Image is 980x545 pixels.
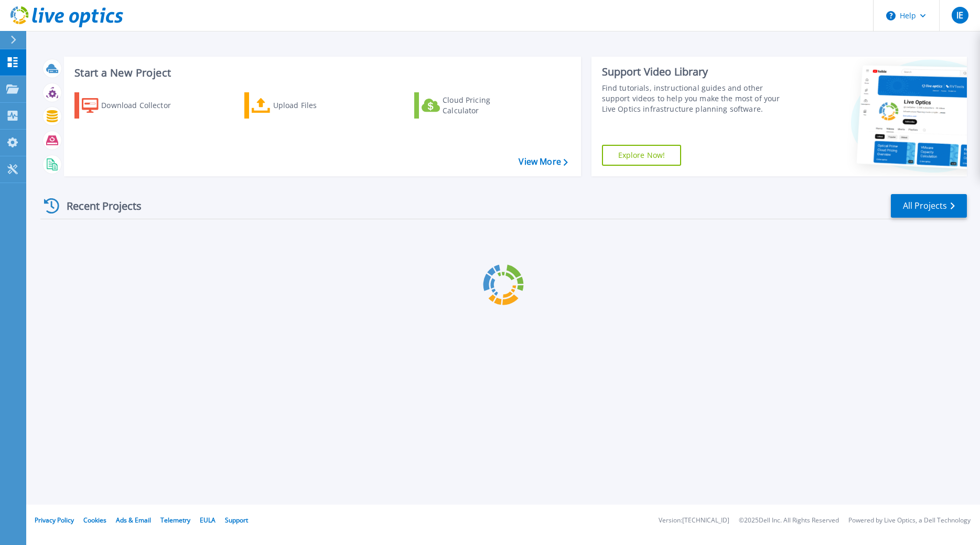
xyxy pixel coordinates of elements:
a: Explore Now! [602,145,682,166]
a: Ads & Email [116,516,151,525]
a: EULA [200,516,216,525]
div: Recent Projects [40,193,156,219]
div: Upload Files [273,95,357,116]
div: Cloud Pricing Calculator [443,95,526,116]
a: All Projects [891,194,967,218]
li: Version: [TECHNICAL_ID] [659,517,729,524]
a: Telemetry [160,516,190,525]
li: © 2025 Dell Inc. All Rights Reserved [739,517,839,524]
a: Cloud Pricing Calculator [414,92,531,119]
div: Download Collector [101,95,185,116]
li: Powered by Live Optics, a Dell Technology [848,517,971,524]
span: IE [956,11,963,19]
a: Privacy Policy [35,516,74,525]
a: Upload Files [244,92,361,119]
a: Cookies [83,516,106,525]
a: View More [519,157,567,167]
h3: Start a New Project [74,67,567,79]
a: Download Collector [74,92,191,119]
div: Find tutorials, instructional guides and other support videos to help you make the most of your L... [602,83,793,114]
div: Support Video Library [602,65,793,79]
a: Support [225,516,248,525]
